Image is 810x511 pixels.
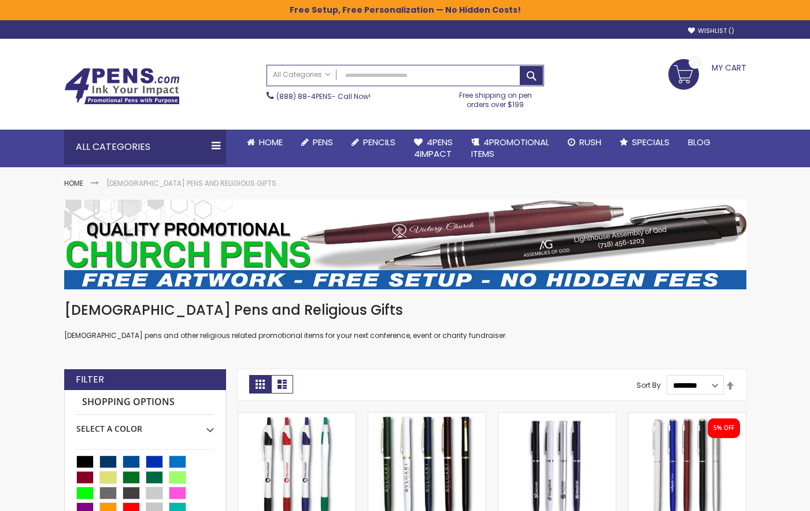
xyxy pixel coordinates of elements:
[238,412,356,422] a: Gripped Slimster Pen
[405,130,462,167] a: 4Pens4impact
[414,136,453,160] span: 4Pens 4impact
[267,65,336,84] a: All Categories
[64,68,180,105] img: 4Pens Custom Pens and Promotional Products
[64,130,226,164] div: All Categories
[276,91,371,101] span: - Call Now!
[713,424,734,432] div: 5% OFF
[76,415,214,435] div: Select A Color
[106,178,276,188] strong: [DEMOGRAPHIC_DATA] Pens and Religious Gifts
[579,136,601,148] span: Rush
[276,91,332,101] a: (888) 88-4PENS
[679,130,720,155] a: Blog
[292,130,342,155] a: Pens
[64,301,746,341] div: [DEMOGRAPHIC_DATA] pens and other religious related promotional items for your next conference, e...
[64,301,746,319] h1: [DEMOGRAPHIC_DATA] Pens and Religious Gifts
[363,136,395,148] span: Pencils
[368,412,486,422] a: Angel Gold Twist Pen
[688,27,734,35] a: Wishlist
[447,86,544,109] div: Free shipping on pen orders over $199
[498,412,616,422] a: Angel Silver Twist Pens
[632,136,670,148] span: Specials
[76,373,104,386] strong: Filter
[471,136,549,160] span: 4PROMOTIONAL ITEMS
[249,375,271,394] strong: Grid
[64,200,746,289] img: Church Pens and Religious Gifts
[259,136,283,148] span: Home
[637,380,661,390] label: Sort By
[76,390,214,415] strong: Shopping Options
[628,412,746,422] a: Slim Twist Pens
[688,136,711,148] span: Blog
[313,136,333,148] span: Pens
[238,130,292,155] a: Home
[559,130,611,155] a: Rush
[64,178,83,188] a: Home
[611,130,679,155] a: Specials
[273,70,331,79] span: All Categories
[342,130,405,155] a: Pencils
[462,130,559,167] a: 4PROMOTIONALITEMS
